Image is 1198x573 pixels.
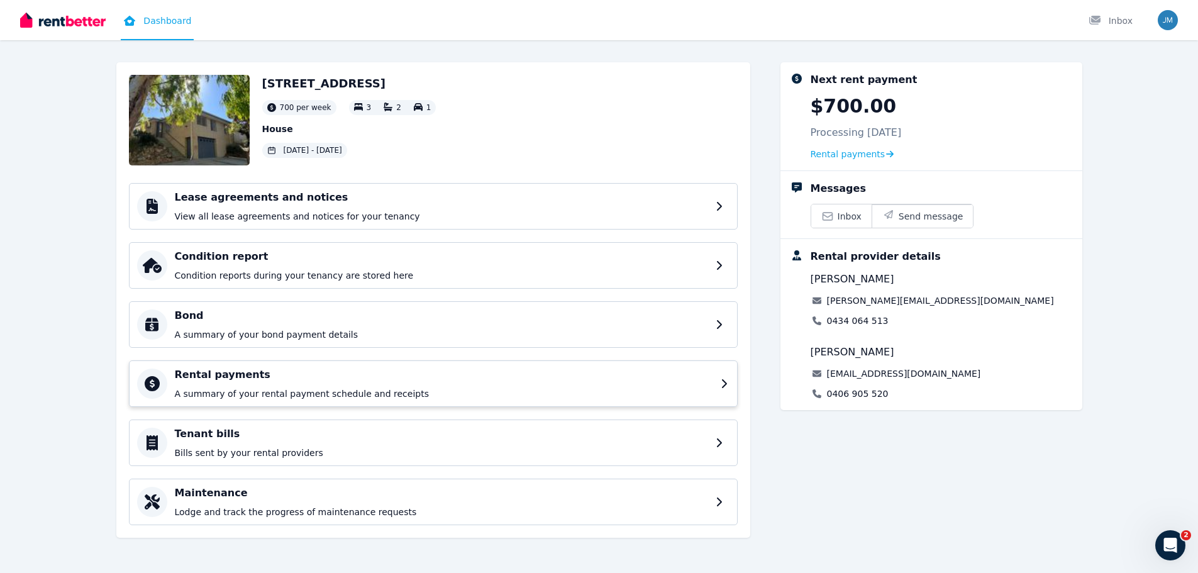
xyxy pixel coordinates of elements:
a: [PERSON_NAME][EMAIL_ADDRESS][DOMAIN_NAME] [827,294,1054,307]
h4: Rental payments [175,367,713,382]
p: Lodge and track the progress of maintenance requests [175,506,708,518]
h4: Lease agreements and notices [175,190,708,205]
span: Rental payments [811,148,885,160]
span: Send message [899,210,963,223]
span: Inbox [838,210,862,223]
p: A summary of your bond payment details [175,328,708,341]
h4: Maintenance [175,486,708,501]
a: Inbox [811,204,872,228]
p: View all lease agreements and notices for your tenancy [175,210,708,223]
a: 0434 064 513 [827,314,889,327]
a: Rental payments [811,148,894,160]
p: Processing [DATE] [811,125,902,140]
div: Rental provider details [811,249,941,264]
p: A summary of your rental payment schedule and receipts [175,387,713,400]
span: [DATE] - [DATE] [284,145,342,155]
h4: Bond [175,308,708,323]
span: 2 [1181,530,1191,540]
div: Messages [811,181,866,196]
div: Inbox [1089,14,1133,27]
a: [EMAIL_ADDRESS][DOMAIN_NAME] [827,367,981,380]
p: Bills sent by your rental providers [175,447,708,459]
p: House [262,123,436,135]
span: 3 [367,103,372,112]
span: [PERSON_NAME] [811,345,894,360]
span: [PERSON_NAME] [811,272,894,287]
img: RentBetter [20,11,106,30]
p: Condition reports during your tenancy are stored here [175,269,708,282]
a: 0406 905 520 [827,387,889,400]
h2: [STREET_ADDRESS] [262,75,436,92]
span: 2 [396,103,401,112]
div: Next rent payment [811,72,918,87]
img: Property Url [129,75,250,165]
button: Send message [872,204,973,228]
p: $700.00 [811,95,897,118]
span: 700 per week [280,103,331,113]
img: Jane Etherington [1158,10,1178,30]
span: 1 [426,103,431,112]
h4: Tenant bills [175,426,708,442]
iframe: Intercom live chat [1155,530,1185,560]
h4: Condition report [175,249,708,264]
